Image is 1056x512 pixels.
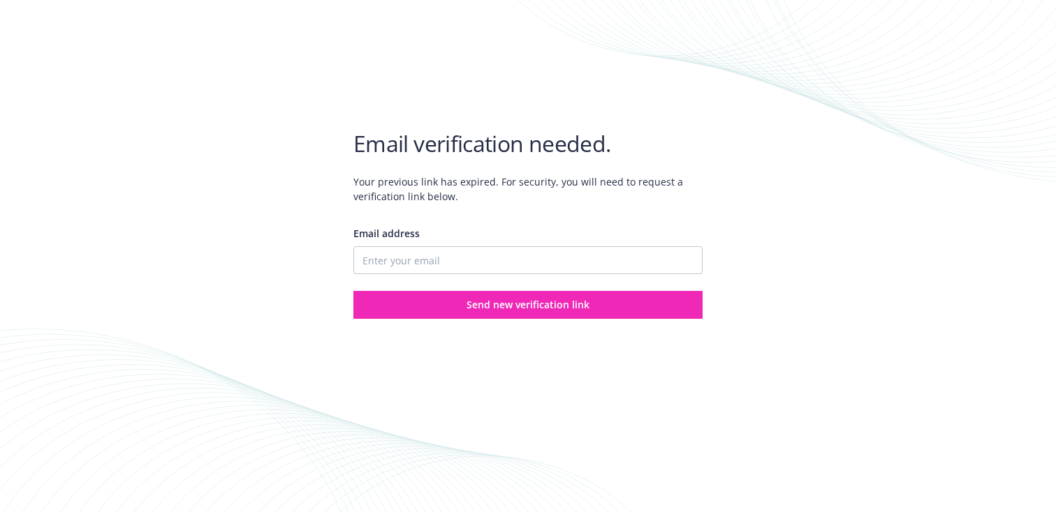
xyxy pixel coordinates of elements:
[353,291,703,319] button: Send new verification link
[353,163,703,215] span: Your previous link has expired. For security, you will need to request a verification link below.
[353,130,703,158] h1: Email verification needed.
[353,80,485,104] img: Newfront logo
[353,227,420,240] span: Email address
[467,298,589,311] span: Send new verification link
[353,246,703,274] input: Enter your email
